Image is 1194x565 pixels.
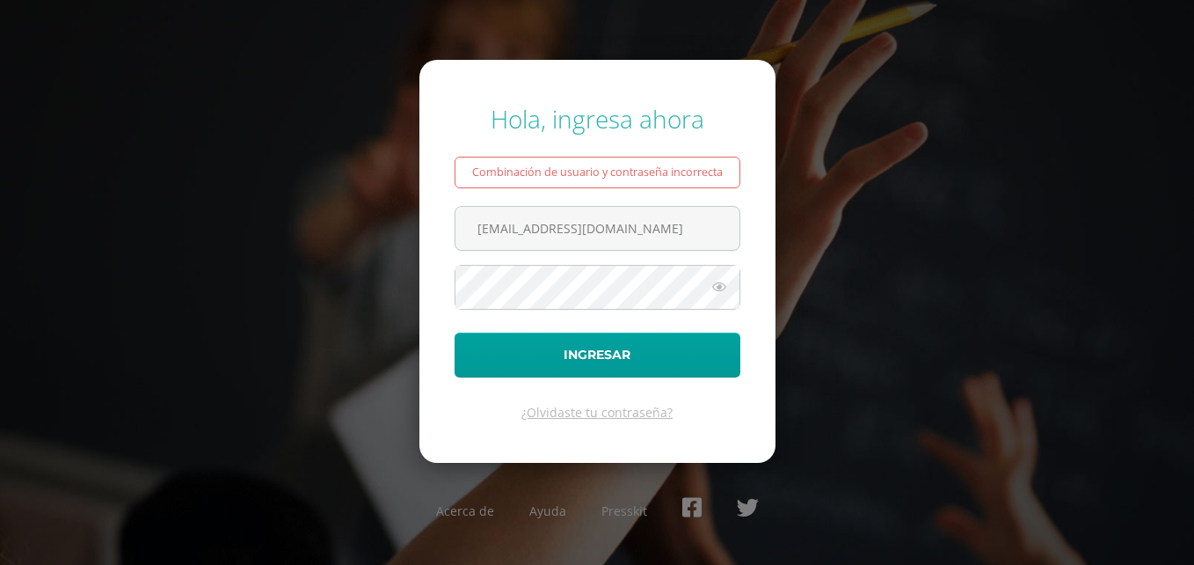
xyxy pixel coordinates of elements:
a: ¿Olvidaste tu contraseña? [521,404,673,421]
input: Correo electrónico o usuario [455,207,739,250]
a: Ayuda [529,503,566,519]
div: Combinación de usuario y contraseña incorrecta [455,157,740,188]
a: Acerca de [436,503,494,519]
div: Hola, ingresa ahora [455,102,740,136]
button: Ingresar [455,333,740,378]
a: Presskit [601,503,647,519]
